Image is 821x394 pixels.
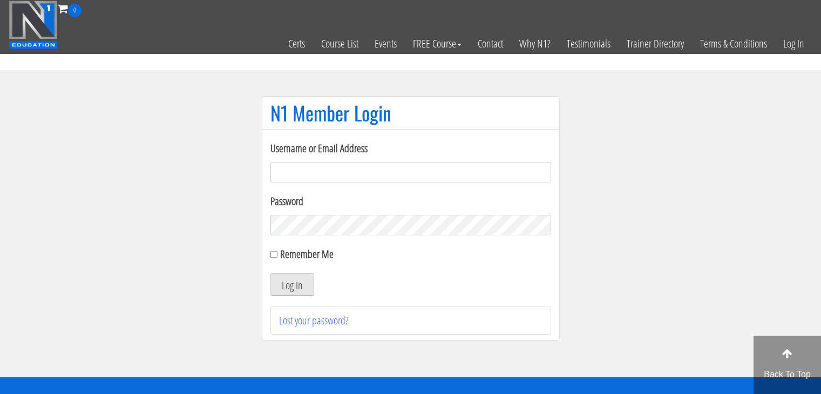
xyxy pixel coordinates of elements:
[68,4,82,17] span: 0
[405,17,470,70] a: FREE Course
[313,17,367,70] a: Course List
[280,247,334,261] label: Remember Me
[775,17,812,70] a: Log In
[692,17,775,70] a: Terms & Conditions
[58,1,82,16] a: 0
[270,273,314,296] button: Log In
[511,17,559,70] a: Why N1?
[270,140,551,157] label: Username or Email Address
[279,313,349,328] a: Lost your password?
[270,102,551,124] h1: N1 Member Login
[280,17,313,70] a: Certs
[9,1,58,49] img: n1-education
[559,17,619,70] a: Testimonials
[470,17,511,70] a: Contact
[367,17,405,70] a: Events
[619,17,692,70] a: Trainer Directory
[270,193,551,209] label: Password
